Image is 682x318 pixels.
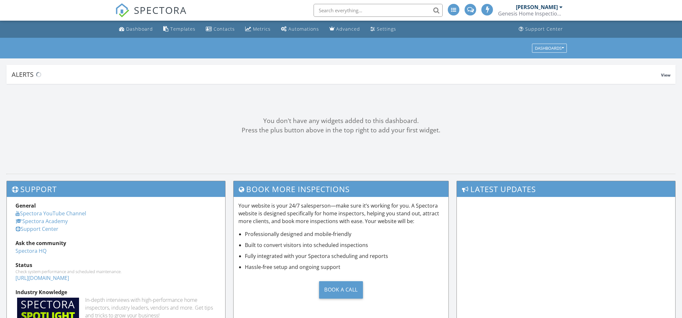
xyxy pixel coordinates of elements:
[516,23,566,35] a: Support Center
[15,210,86,217] a: Spectora YouTube Channel
[15,288,216,296] div: Industry Knowledge
[115,3,129,17] img: The Best Home Inspection Software - Spectora
[516,4,558,10] div: [PERSON_NAME]
[12,70,661,79] div: Alerts
[15,247,46,254] a: Spectora HQ
[6,116,676,126] div: You don't have any widgets added to this dashboard.
[498,10,563,17] div: Genesis Home Inspections
[234,181,448,197] h3: Book More Inspections
[7,181,225,197] h3: Support
[203,23,237,35] a: Contacts
[457,181,675,197] h3: Latest Updates
[245,252,443,260] li: Fully integrated with your Spectora scheduling and reports
[245,263,443,271] li: Hassle-free setup and ongoing support
[116,23,155,35] a: Dashboard
[377,26,396,32] div: Settings
[525,26,563,32] div: Support Center
[115,9,187,22] a: SPECTORA
[532,44,567,53] button: Dashboards
[15,225,58,232] a: Support Center
[368,23,399,35] a: Settings
[327,23,363,35] a: Advanced
[214,26,235,32] div: Contacts
[243,23,273,35] a: Metrics
[170,26,196,32] div: Templates
[15,239,216,247] div: Ask the community
[245,230,443,238] li: Professionally designed and mobile-friendly
[238,276,443,303] a: Book a Call
[288,26,319,32] div: Automations
[15,261,216,269] div: Status
[661,72,670,78] span: View
[314,4,443,17] input: Search everything...
[134,3,187,17] span: SPECTORA
[535,46,564,50] div: Dashboards
[336,26,360,32] div: Advanced
[238,202,443,225] p: Your website is your 24/7 salesperson—make sure it’s working for you. A Spectora website is desig...
[161,23,198,35] a: Templates
[245,241,443,249] li: Built to convert visitors into scheduled inspections
[278,23,322,35] a: Automations (Advanced)
[15,269,216,274] div: Check system performance and scheduled maintenance.
[6,126,676,135] div: Press the plus button above in the top right to add your first widget.
[15,218,68,225] a: Spectora Academy
[126,26,153,32] div: Dashboard
[15,274,69,282] a: [URL][DOMAIN_NAME]
[253,26,271,32] div: Metrics
[15,202,36,209] strong: General
[319,281,363,299] div: Book a Call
